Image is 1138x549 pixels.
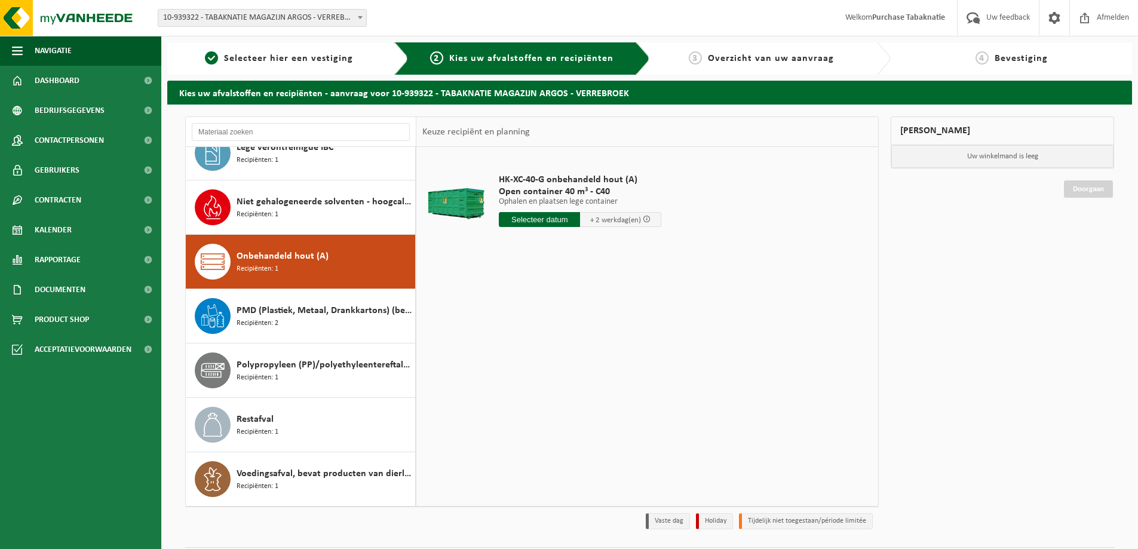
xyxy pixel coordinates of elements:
span: Recipiënten: 1 [237,263,278,275]
span: Contactpersonen [35,125,104,155]
li: Holiday [696,513,733,529]
span: Gebruikers [35,155,79,185]
span: 3 [689,51,702,65]
span: Kalender [35,215,72,245]
span: Selecteer hier een vestiging [224,54,353,63]
span: HK-XC-40-G onbehandeld hout (A) [499,174,661,186]
span: Rapportage [35,245,81,275]
span: Acceptatievoorwaarden [35,335,131,364]
button: Lege verontreinigde IBC Recipiënten: 1 [186,126,416,180]
strong: Purchase Tabaknatie [872,13,945,22]
span: Open container 40 m³ - C40 [499,186,661,198]
button: Polypropyleen (PP)/polyethyleentereftalaat (PET) spanbanden Recipiënten: 1 [186,343,416,398]
span: Recipiënten: 1 [237,155,278,166]
span: Onbehandeld hout (A) [237,249,329,263]
span: Recipiënten: 1 [237,427,278,438]
p: Ophalen en plaatsen lege container [499,198,661,206]
button: Onbehandeld hout (A) Recipiënten: 1 [186,235,416,289]
span: Kies uw afvalstoffen en recipiënten [449,54,614,63]
span: Dashboard [35,66,79,96]
a: Doorgaan [1064,180,1113,198]
span: Recipiënten: 1 [237,481,278,492]
span: Restafval [237,412,274,427]
span: Recipiënten: 2 [237,318,278,329]
span: 2 [430,51,443,65]
span: Voedingsafval, bevat producten van dierlijke oorsprong, onverpakt, categorie 3 [237,467,412,481]
input: Selecteer datum [499,212,580,227]
span: Documenten [35,275,85,305]
span: + 2 werkdag(en) [590,216,641,224]
h2: Kies uw afvalstoffen en recipiënten - aanvraag voor 10-939322 - TABAKNATIE MAGAZIJN ARGOS - VERRE... [167,81,1132,104]
span: Navigatie [35,36,72,66]
span: Polypropyleen (PP)/polyethyleentereftalaat (PET) spanbanden [237,358,412,372]
span: Niet gehalogeneerde solventen - hoogcalorisch in IBC [237,195,412,209]
span: Lege verontreinigde IBC [237,140,333,155]
span: Recipiënten: 1 [237,209,278,220]
p: Uw winkelmand is leeg [891,145,1114,168]
div: Keuze recipiënt en planning [416,117,536,147]
button: Niet gehalogeneerde solventen - hoogcalorisch in IBC Recipiënten: 1 [186,180,416,235]
span: Product Shop [35,305,89,335]
span: 10-939322 - TABAKNATIE MAGAZIJN ARGOS - VERREBROEK [158,10,366,26]
span: 1 [205,51,218,65]
button: Voedingsafval, bevat producten van dierlijke oorsprong, onverpakt, categorie 3 Recipiënten: 1 [186,452,416,506]
span: 4 [976,51,989,65]
button: PMD (Plastiek, Metaal, Drankkartons) (bedrijven) Recipiënten: 2 [186,289,416,343]
span: Bevestiging [995,54,1048,63]
span: Contracten [35,185,81,215]
input: Materiaal zoeken [192,123,410,141]
span: Overzicht van uw aanvraag [708,54,834,63]
span: 10-939322 - TABAKNATIE MAGAZIJN ARGOS - VERREBROEK [158,9,367,27]
li: Vaste dag [646,513,690,529]
div: [PERSON_NAME] [891,116,1114,145]
a: 1Selecteer hier een vestiging [173,51,385,66]
span: PMD (Plastiek, Metaal, Drankkartons) (bedrijven) [237,303,412,318]
span: Recipiënten: 1 [237,372,278,384]
li: Tijdelijk niet toegestaan/période limitée [739,513,873,529]
button: Restafval Recipiënten: 1 [186,398,416,452]
span: Bedrijfsgegevens [35,96,105,125]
